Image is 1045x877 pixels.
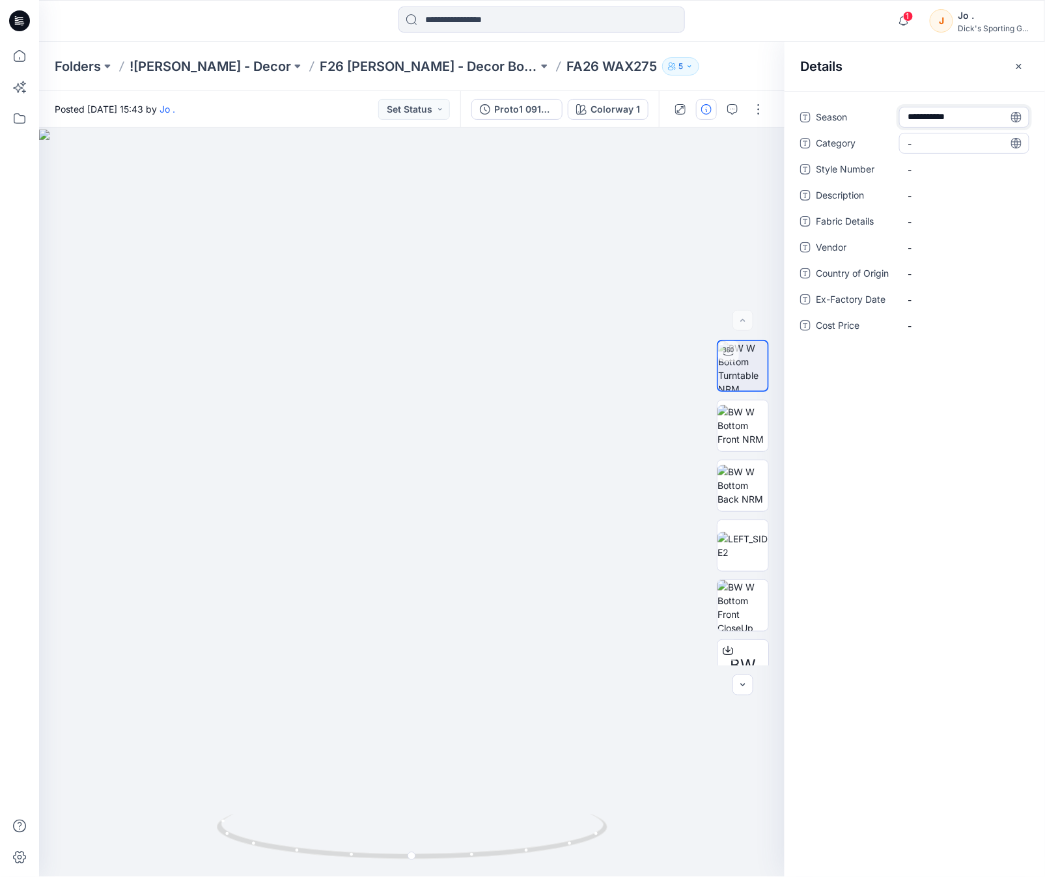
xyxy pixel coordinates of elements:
[816,135,894,154] span: Category
[678,59,683,74] p: 5
[908,215,1021,229] span: -
[718,532,768,559] img: LEFT_SIDE2
[908,189,1021,202] span: -
[908,137,1021,150] span: -
[568,99,648,120] button: Colorway 1
[908,293,1021,307] span: -
[730,654,756,677] span: BW
[816,109,894,128] span: Season
[320,57,538,76] a: F26 [PERSON_NAME] - Decor Board
[800,59,843,74] h2: Details
[903,11,913,21] span: 1
[130,57,291,76] a: ![PERSON_NAME] - Decor
[718,405,768,446] img: BW W Bottom Front NRM
[718,580,768,631] img: BW W Bottom Front CloseUp NRM
[816,318,894,336] span: Cost Price
[55,102,175,116] span: Posted [DATE] 15:43 by
[662,57,699,76] button: 5
[930,9,953,33] div: J
[908,319,1021,333] span: -
[718,341,768,391] img: BW W Bottom Turntable NRM
[816,188,894,206] span: Description
[908,241,1021,255] span: -
[160,104,175,115] a: Jo .
[908,163,1021,176] span: -
[471,99,563,120] button: Proto1 091925
[494,102,554,117] div: Proto1 091925
[908,267,1021,281] span: -
[816,161,894,180] span: Style Number
[816,266,894,284] span: Country of Origin
[958,8,1029,23] div: Jo .
[55,57,101,76] a: Folders
[696,99,717,120] button: Details
[816,240,894,258] span: Vendor
[591,102,640,117] div: Colorway 1
[816,214,894,232] span: Fabric Details
[958,23,1029,33] div: Dick's Sporting G...
[566,57,657,76] p: FA26 WAX275
[718,465,768,506] img: BW W Bottom Back NRM
[816,292,894,310] span: Ex-Factory Date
